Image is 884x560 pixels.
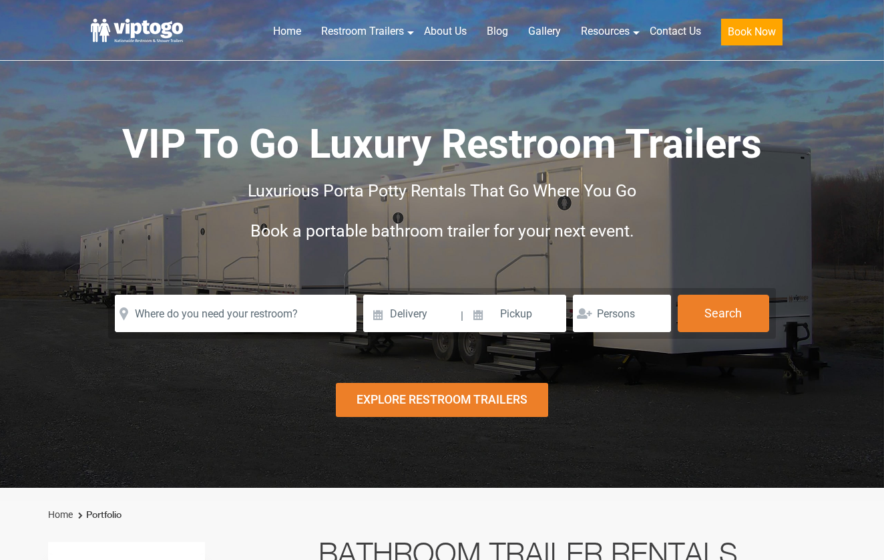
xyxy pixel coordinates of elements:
div: Explore Restroom Trailers [336,383,548,417]
input: Where do you need your restroom? [115,295,357,332]
span: Luxurious Porta Potty Rentals That Go Where You Go [248,181,636,200]
a: Home [263,17,311,46]
button: Live Chat [831,507,884,560]
a: About Us [414,17,477,46]
a: Contact Us [640,17,711,46]
span: Book a portable bathroom trailer for your next event. [250,221,634,241]
a: Resources [571,17,640,46]
span: VIP To Go Luxury Restroom Trailers [122,120,762,168]
a: Restroom Trailers [311,17,414,46]
a: Book Now [711,17,793,53]
a: Gallery [518,17,571,46]
button: Book Now [721,19,783,45]
input: Pickup [465,295,566,332]
input: Delivery [363,295,459,332]
span: | [461,295,463,337]
button: Search [678,295,769,332]
a: Blog [477,17,518,46]
input: Persons [573,295,671,332]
